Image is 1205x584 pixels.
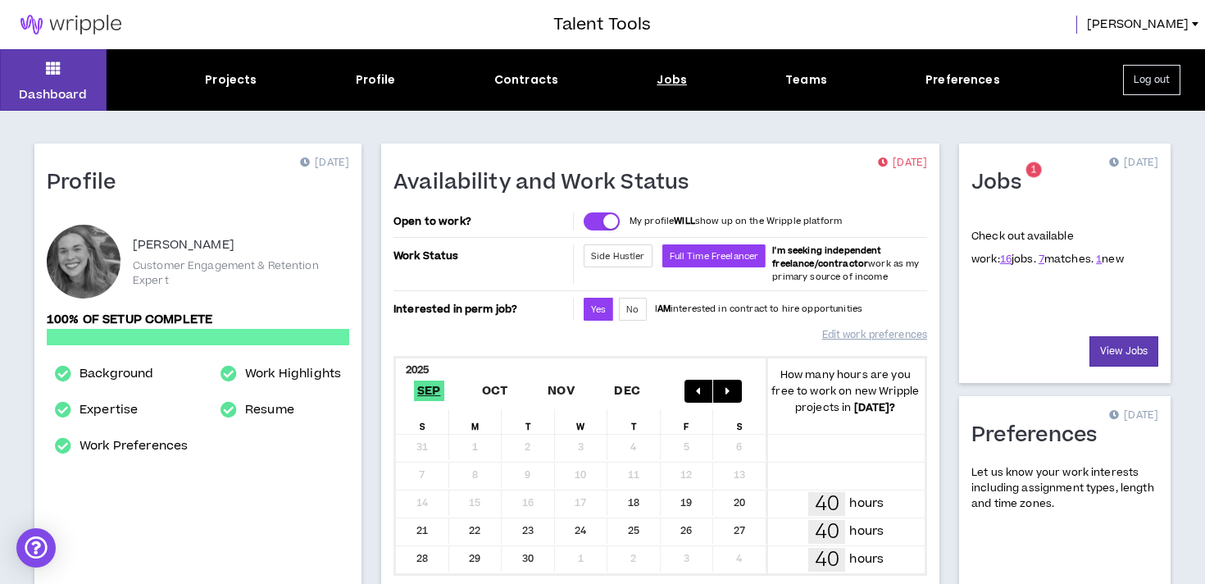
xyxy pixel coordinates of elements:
p: hours [849,495,884,513]
div: Projects [205,71,257,89]
div: Jobs [657,71,687,89]
h3: Talent Tools [553,12,651,37]
h1: Availability and Work Status [393,170,702,196]
span: No [626,303,639,316]
div: Open Intercom Messenger [16,528,56,568]
b: I'm seeking independent freelance/contractor [772,244,881,270]
p: [DATE] [1109,408,1158,424]
b: [DATE] ? [854,400,896,415]
a: Edit work preferences [822,321,927,349]
button: Log out [1123,65,1180,95]
p: [DATE] [300,155,349,171]
div: Teams [785,71,827,89]
span: 1 [1030,163,1036,177]
p: Customer Engagement & Retention Expert [133,258,349,288]
p: hours [849,522,884,541]
div: Olivia B. [47,225,120,299]
div: T [502,409,555,434]
p: My profile show up on the Wripple platform [630,215,842,228]
span: work as my primary source of income [772,244,919,283]
h1: Profile [47,170,129,196]
a: Background [80,364,153,384]
sup: 1 [1025,162,1041,178]
a: Work Preferences [80,436,188,456]
span: matches. [1039,252,1094,267]
span: Oct [479,381,512,401]
div: T [607,409,661,434]
span: new [1096,252,1124,267]
span: Nov [544,381,578,401]
a: 16 [1000,252,1012,267]
span: Dec [611,381,643,401]
span: [PERSON_NAME] [1087,16,1189,34]
p: 100% of setup complete [47,311,349,329]
strong: AM [657,303,671,315]
h1: Preferences [971,422,1110,449]
a: View Jobs [1089,336,1158,367]
div: W [555,409,608,434]
div: S [713,409,766,434]
p: Dashboard [19,86,87,103]
p: Interested in perm job? [393,298,570,321]
p: [PERSON_NAME] [133,235,234,255]
div: F [661,409,714,434]
p: [DATE] [1109,155,1158,171]
span: Yes [591,303,606,316]
div: S [396,409,449,434]
a: Resume [245,400,294,420]
div: Profile [356,71,396,89]
h1: Jobs [971,170,1034,196]
p: Open to work? [393,215,570,228]
p: Work Status [393,244,570,267]
div: Contracts [494,71,558,89]
b: 2025 [406,363,430,377]
p: [DATE] [878,155,927,171]
p: Let us know your work interests including assignment types, length and time zones. [971,465,1158,513]
p: Check out available work: [971,229,1124,267]
div: M [449,409,502,434]
p: How many hours are you free to work on new Wripple projects in [766,367,925,416]
span: Sep [414,381,444,401]
a: Work Highlights [245,364,341,384]
strong: WILL [674,215,695,227]
p: hours [849,550,884,568]
div: Preferences [925,71,1000,89]
p: I interested in contract to hire opportunities [655,303,863,316]
a: 7 [1039,252,1044,267]
span: jobs. [1000,252,1036,267]
span: Side Hustler [591,250,645,262]
a: 1 [1096,252,1102,267]
a: Expertise [80,400,138,420]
